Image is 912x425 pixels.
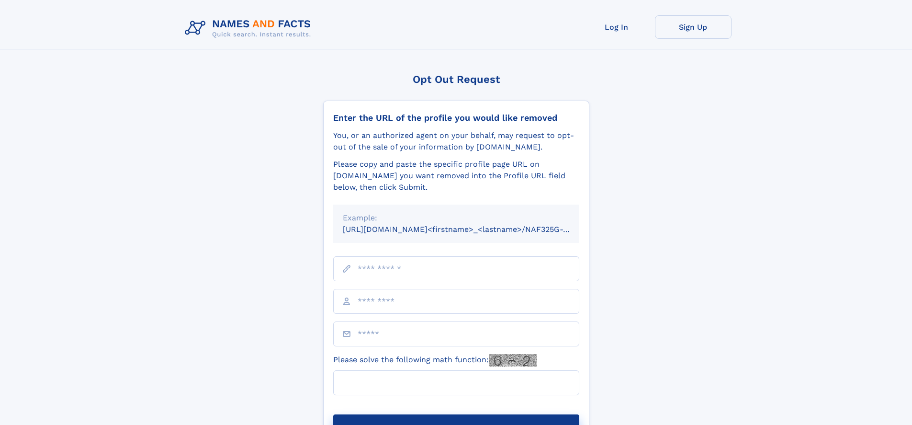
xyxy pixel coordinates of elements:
[323,73,589,85] div: Opt Out Request
[343,225,597,234] small: [URL][DOMAIN_NAME]<firstname>_<lastname>/NAF325G-xxxxxxxx
[181,15,319,41] img: Logo Names and Facts
[333,354,537,367] label: Please solve the following math function:
[333,113,579,123] div: Enter the URL of the profile you would like removed
[333,130,579,153] div: You, or an authorized agent on your behalf, may request to opt-out of the sale of your informatio...
[343,212,570,224] div: Example:
[655,15,732,39] a: Sign Up
[578,15,655,39] a: Log In
[333,159,579,193] div: Please copy and paste the specific profile page URL on [DOMAIN_NAME] you want removed into the Pr...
